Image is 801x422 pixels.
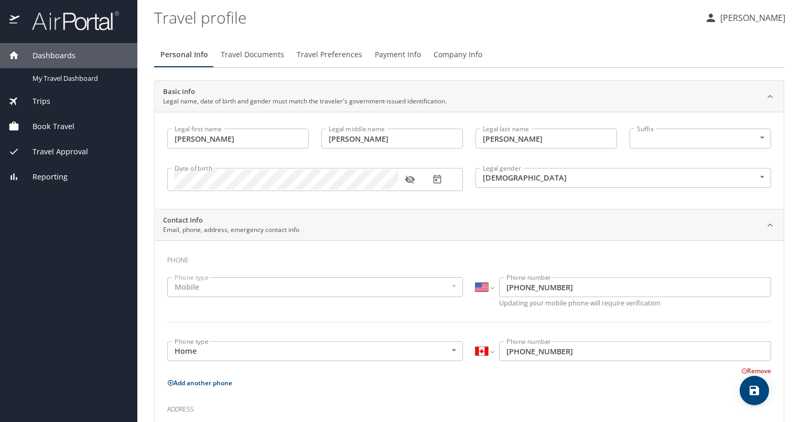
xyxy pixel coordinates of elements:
[19,146,88,157] span: Travel Approval
[475,168,771,188] div: [DEMOGRAPHIC_DATA]
[167,398,771,416] h3: Address
[20,10,119,31] img: airportal-logo.png
[700,8,789,27] button: [PERSON_NAME]
[717,12,785,24] p: [PERSON_NAME]
[155,81,784,112] div: Basic InfoLegal name, date of birth and gender must match the traveler's government-issued identi...
[163,87,447,97] h2: Basic Info
[163,97,447,106] p: Legal name, date of birth and gender must match the traveler's government-issued identification.
[155,112,784,209] div: Basic InfoLegal name, date of birth and gender must match the traveler's government-issued identi...
[499,300,771,307] p: Updating your mobile phone will require verification
[19,171,68,183] span: Reporting
[154,1,696,34] h1: Travel profile
[630,129,771,149] div: ​
[19,96,50,107] span: Trips
[167,341,463,361] div: Home
[167,249,771,267] h3: Phone
[155,209,784,241] div: Contact InfoEmail, phone, address, emergency contact info
[163,225,299,235] p: Email, phone, address, emergency contact info
[33,73,125,83] span: My Travel Dashboard
[434,48,482,61] span: Company Info
[297,48,362,61] span: Travel Preferences
[163,215,299,226] h2: Contact Info
[741,366,771,375] button: Remove
[19,50,75,61] span: Dashboards
[221,48,284,61] span: Travel Documents
[375,48,421,61] span: Payment Info
[160,48,208,61] span: Personal Info
[9,10,20,31] img: icon-airportal.png
[740,376,769,405] button: save
[154,42,784,67] div: Profile
[19,121,74,132] span: Book Travel
[167,277,463,297] div: Mobile
[167,378,232,387] button: Add another phone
